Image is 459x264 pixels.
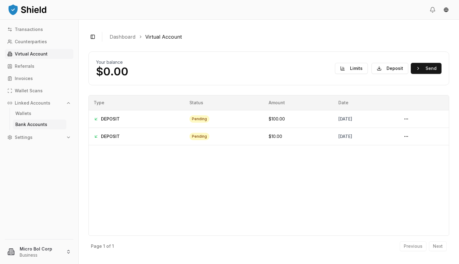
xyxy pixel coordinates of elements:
p: $0.00 [96,65,128,78]
th: Status [185,95,264,110]
div: pending [189,115,209,123]
p: Page [91,244,102,248]
p: Virtual Account [15,52,48,56]
p: Wallet Scans [15,89,43,93]
p: 1 [112,244,114,248]
span: DEPOSIT [101,116,120,122]
div: [DATE] [338,116,391,122]
a: Bank Accounts [13,120,66,129]
button: Micro Bol CorpBusiness [2,242,76,262]
span: DEPOSIT [101,133,120,140]
p: Referrals [15,64,34,68]
a: Virtual Account [145,33,182,40]
p: Bank Accounts [15,122,47,127]
a: Counterparties [5,37,73,47]
button: Send [411,63,441,74]
p: Settings [15,135,33,140]
a: Referrals [5,61,73,71]
button: Deposit [371,63,408,74]
span: $100.00 [269,116,285,121]
p: Micro Bol Corp [20,246,61,252]
div: pending [189,133,209,140]
p: Invoices [15,76,33,81]
p: 1 [103,244,105,248]
a: Invoices [5,74,73,83]
p: Transactions [15,27,43,32]
th: Type [89,95,185,110]
a: Dashboard [110,33,135,40]
nav: breadcrumb [110,33,444,40]
p: Counterparties [15,40,47,44]
button: Settings [5,132,73,142]
button: Linked Accounts [5,98,73,108]
a: Wallet Scans [5,86,73,96]
h2: Your balance [96,59,123,65]
p: Linked Accounts [15,101,50,105]
p: Business [20,252,61,258]
a: Wallets [13,109,66,118]
img: ShieldPay Logo [7,3,47,16]
p: of [106,244,111,248]
a: Transactions [5,25,73,34]
div: [DATE] [338,133,391,140]
th: Date [333,95,396,110]
th: Amount [264,95,333,110]
span: $10.00 [269,134,282,139]
a: Virtual Account [5,49,73,59]
p: Wallets [15,111,31,116]
button: Limits [335,63,368,74]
